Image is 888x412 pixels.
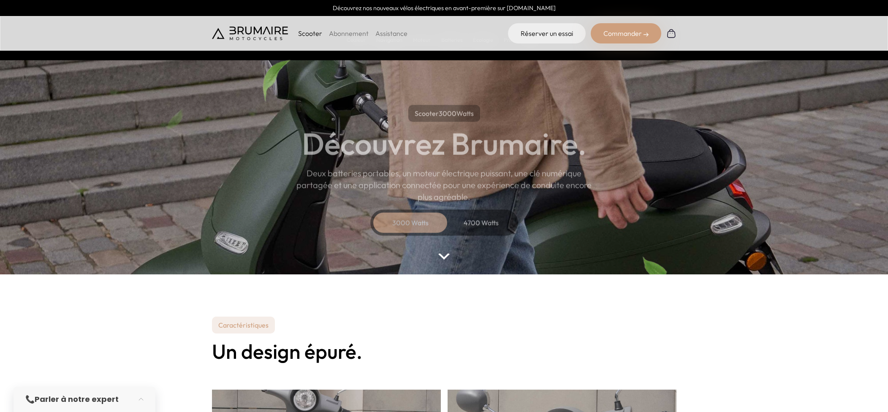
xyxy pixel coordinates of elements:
[329,29,369,38] a: Abonnement
[296,168,592,203] p: Deux batteries portables, un moteur électrique puissant, une clé numérique partagée et une applic...
[508,23,586,43] a: Réserver un essai
[438,253,449,260] img: arrow-bottom.png
[298,28,322,38] p: Scooter
[666,28,676,38] img: Panier
[644,32,649,37] img: right-arrow-2.png
[212,27,288,40] img: Brumaire Motocycles
[212,317,275,333] p: Caractéristiques
[439,109,456,118] span: 3000
[375,29,407,38] a: Assistance
[591,23,661,43] div: Commander
[408,105,480,122] p: Scooter Watts
[377,213,444,233] div: 3000 Watts
[212,340,676,363] h2: Un design épuré.
[302,129,587,159] h1: Découvrez Brumaire.
[448,213,515,233] div: 4700 Watts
